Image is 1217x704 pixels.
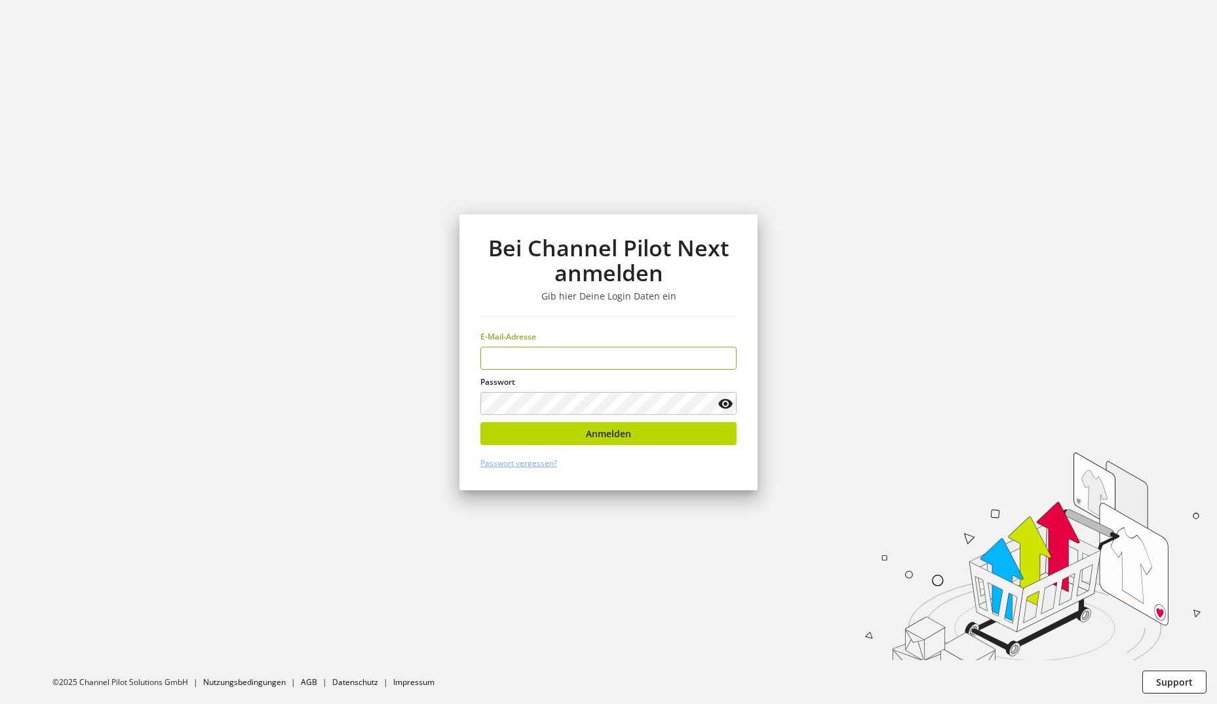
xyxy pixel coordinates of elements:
a: Impressum [393,676,435,688]
h1: Bei Channel Pilot Next anmelden [480,235,737,286]
button: Anmelden [480,422,737,445]
a: AGB [301,676,317,688]
button: Support [1142,671,1207,694]
a: Passwort vergessen? [480,458,557,469]
a: Nutzungsbedingungen [203,676,286,688]
span: Passwort [480,376,515,387]
h3: Gib hier Deine Login Daten ein [480,290,737,302]
span: Support [1156,675,1193,689]
span: E-Mail-Adresse [480,331,536,342]
span: Anmelden [586,427,631,440]
li: ©2025 Channel Pilot Solutions GmbH [52,676,203,688]
a: Datenschutz [332,676,378,688]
